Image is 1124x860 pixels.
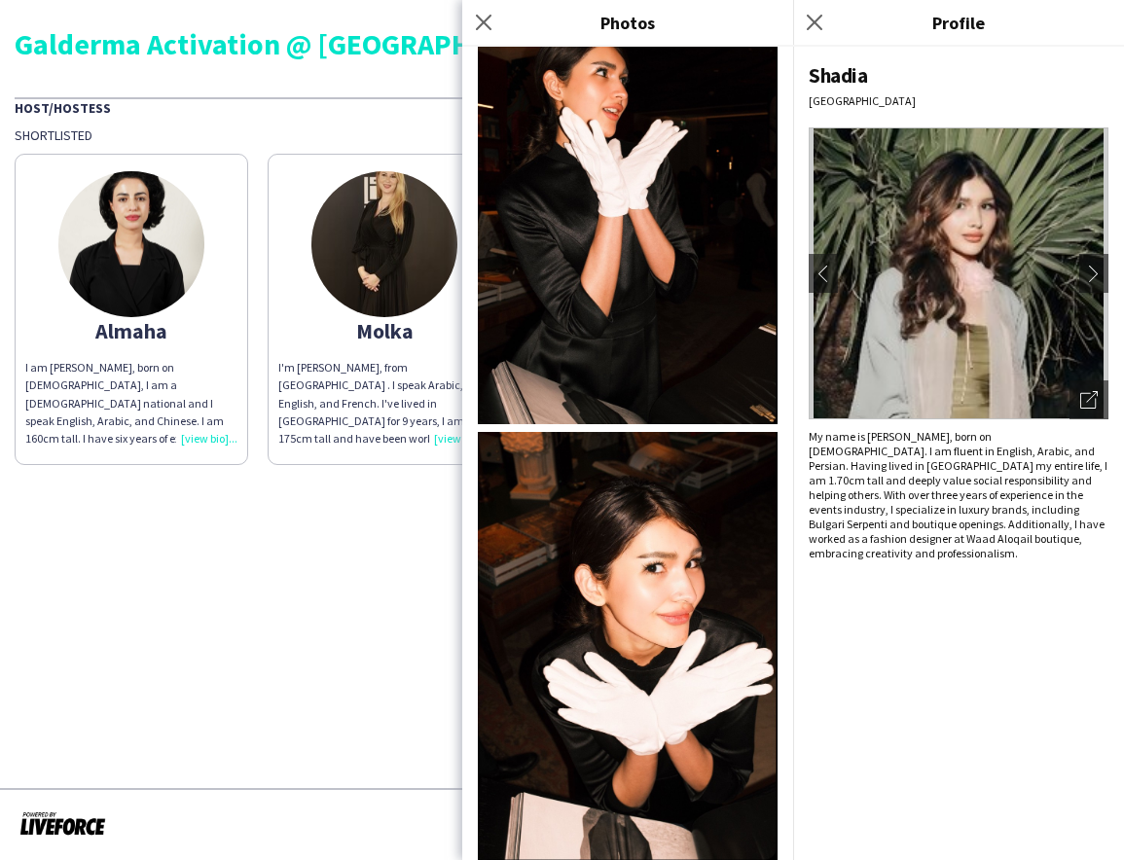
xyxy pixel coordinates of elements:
[15,29,1109,58] div: Galderma Activation @ [GEOGRAPHIC_DATA] Narjis View
[15,126,1109,144] div: Shortlisted
[278,359,490,448] div: I'm [PERSON_NAME], from [GEOGRAPHIC_DATA] . I speak Arabic, English, and French. I've lived in [G...
[25,359,237,448] div: I am [PERSON_NAME], born on [DEMOGRAPHIC_DATA], I am a [DEMOGRAPHIC_DATA] national and I speak En...
[1070,380,1108,419] div: Open photos pop-in
[58,171,204,317] img: thumb-6cf3761b-a91a-4e67-9ce6-6902d294ea4f.jpg
[278,322,490,340] div: Molka
[809,93,1108,108] div: [GEOGRAPHIC_DATA]
[311,171,457,317] img: thumb-66fc3cc8af0b7.jpeg
[478,432,778,859] img: Crew photo 995075
[793,10,1124,35] h3: Profile
[462,10,793,35] h3: Photos
[809,127,1108,419] img: Crew avatar or photo
[15,97,1109,117] div: Host/Hostess
[809,62,1108,89] div: Shadia
[809,429,1108,560] div: My name is [PERSON_NAME], born on [DEMOGRAPHIC_DATA]. I am fluent in English, Arabic, and Persian...
[19,809,106,837] img: Powered by Liveforce
[25,322,237,340] div: Almaha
